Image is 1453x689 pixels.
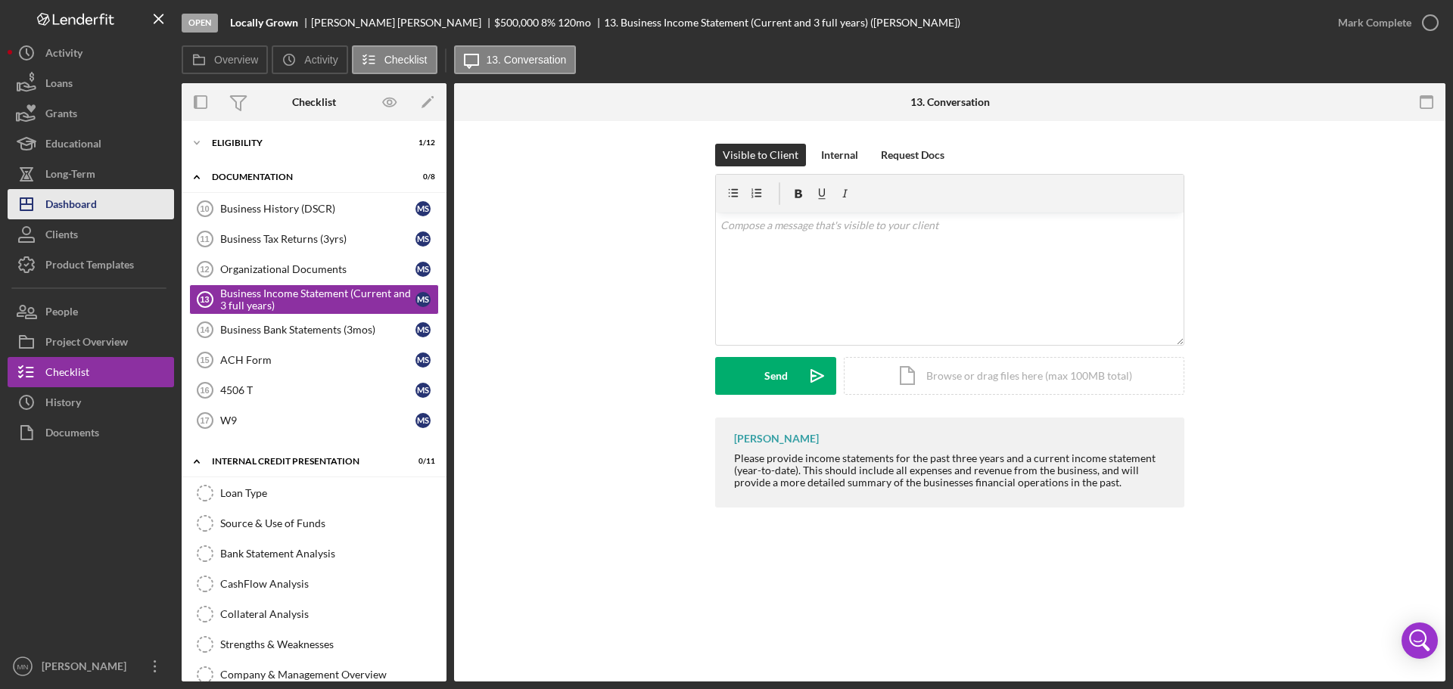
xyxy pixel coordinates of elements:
button: Educational [8,129,174,159]
tspan: 11 [200,234,209,244]
div: Checklist [45,357,89,391]
div: CashFlow Analysis [220,578,438,590]
div: Please provide income statements for the past three years and a current income statement (year-to... [734,452,1169,489]
div: 13. Business Income Statement (Current and 3 full years) ([PERSON_NAME]) [604,17,960,29]
label: 13. Conversation [487,54,567,66]
text: MN [17,663,29,671]
tspan: 16 [200,386,209,395]
button: Mark Complete [1323,8,1445,38]
button: MN[PERSON_NAME] [8,651,174,681]
a: Loans [8,68,174,98]
a: 10Business History (DSCR)MS [189,194,439,224]
div: Strengths & Weaknesses [220,638,438,650]
div: M S [415,352,431,368]
button: Activity [8,38,174,68]
div: Collateral Analysis [220,608,438,620]
div: 13. Conversation [910,96,990,108]
a: 17W9MS [189,405,439,436]
div: ELIGIBILITY [212,138,397,147]
a: Checklist [8,357,174,387]
div: Loan Type [220,487,438,499]
tspan: 12 [200,265,209,274]
div: Grants [45,98,77,132]
div: People [45,296,78,331]
div: M S [415,292,431,307]
label: Overview [214,54,258,66]
div: Activity [45,38,82,72]
button: Long-Term [8,159,174,189]
button: Visible to Client [715,144,806,166]
button: Product Templates [8,250,174,280]
div: Documents [45,417,99,452]
label: Checklist [384,54,428,66]
div: Long-Term [45,159,95,193]
div: Open [182,14,218,33]
button: 13. Conversation [454,45,577,74]
div: Checklist [292,96,336,108]
div: Loans [45,68,73,102]
button: Overview [182,45,268,74]
span: $500,000 [494,16,539,29]
div: M S [415,383,431,398]
div: 4506 T [220,384,415,396]
div: Educational [45,129,101,163]
a: 164506 TMS [189,375,439,405]
button: Dashboard [8,189,174,219]
a: Documents [8,417,174,448]
div: DOCUMENTATION [212,172,397,182]
div: W9 [220,414,415,427]
div: Project Overview [45,327,128,361]
div: Source & Use of Funds [220,517,438,529]
div: 120 mo [558,17,591,29]
div: M S [415,322,431,337]
div: M S [415,413,431,428]
tspan: 17 [200,416,209,425]
label: Activity [304,54,338,66]
div: Product Templates [45,250,134,284]
div: Send [764,357,788,395]
div: [PERSON_NAME] [PERSON_NAME] [311,17,494,29]
div: M S [415,231,431,247]
div: [PERSON_NAME] [734,433,819,445]
div: Clients [45,219,78,253]
a: Source & Use of Funds [189,508,439,538]
button: People [8,296,174,327]
a: CashFlow Analysis [189,569,439,599]
div: 0 / 8 [408,172,435,182]
div: Business Bank Statements (3mos) [220,324,415,336]
tspan: 14 [200,325,210,334]
div: Dashboard [45,189,97,223]
button: Internal [814,144,866,166]
button: History [8,387,174,417]
div: 1 / 12 [408,138,435,147]
a: Loan Type [189,478,439,508]
div: M S [415,262,431,277]
div: Internal [821,144,858,166]
button: Clients [8,219,174,250]
tspan: 10 [200,204,209,213]
div: Business History (DSCR) [220,203,415,215]
div: Open Intercom Messenger [1402,622,1438,659]
button: Request Docs [873,144,952,166]
button: Activity [272,45,347,74]
div: INTERNAL CREDIT PRESENTATION [212,457,397,466]
a: 15ACH FormMS [189,345,439,375]
div: M S [415,201,431,216]
button: Project Overview [8,327,174,357]
a: Collateral Analysis [189,599,439,629]
a: Bank Statement Analysis [189,538,439,569]
div: [PERSON_NAME] [38,651,136,685]
div: Bank Statement Analysis [220,548,438,560]
button: Grants [8,98,174,129]
div: Organizational Documents [220,263,415,275]
div: History [45,387,81,421]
